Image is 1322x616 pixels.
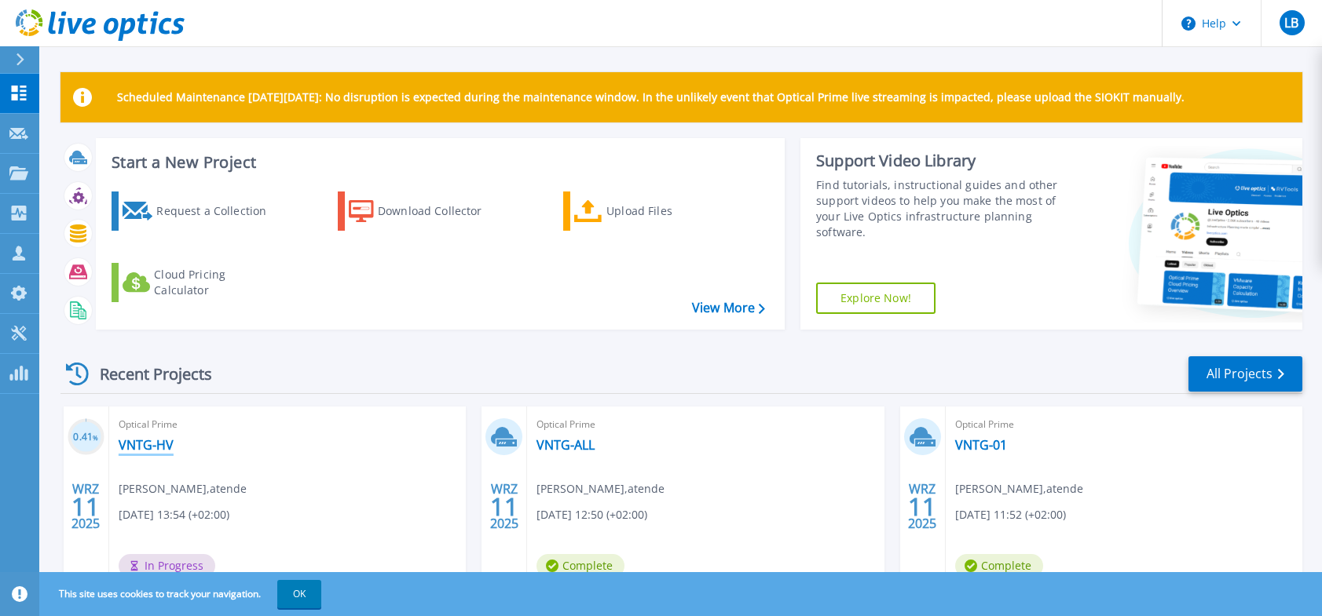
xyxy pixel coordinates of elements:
span: In Progress [119,554,215,578]
span: Optical Prime [955,416,1293,433]
a: View More [692,301,765,315]
a: VNTG-HV [119,437,174,453]
div: Recent Projects [60,355,233,393]
span: Optical Prime [536,416,874,433]
span: LB [1284,16,1298,29]
span: [DATE] 11:52 (+02:00) [955,506,1066,523]
div: Download Collector [378,195,504,227]
span: [DATE] 13:54 (+02:00) [119,506,229,523]
span: % [93,433,98,442]
span: [DATE] 12:50 (+02:00) [536,506,647,523]
a: Cloud Pricing Calculator [112,263,287,302]
span: [PERSON_NAME] , atende [536,480,665,498]
a: VNTG-ALL [536,437,595,453]
span: Complete [536,554,624,578]
span: [PERSON_NAME] , atende [119,480,247,498]
span: 11 [71,500,100,513]
div: Find tutorials, instructional guides and other support videos to help you make the most of your L... [816,177,1070,240]
p: Scheduled Maintenance [DATE][DATE]: No disruption is expected during the maintenance window. In t... [117,91,1185,104]
div: Request a Collection [156,195,282,227]
span: This site uses cookies to track your navigation. [43,580,321,608]
div: WRZ 2025 [71,478,101,535]
a: Upload Files [563,191,738,231]
span: Complete [955,554,1043,578]
div: Upload Files [606,195,732,227]
span: [PERSON_NAME] , atende [955,480,1083,498]
h3: 0.41 [68,428,104,447]
a: All Projects [1188,356,1302,392]
h3: Start a New Project [112,154,764,171]
div: WRZ 2025 [489,478,519,535]
button: OK [277,580,321,608]
div: Cloud Pricing Calculator [154,267,280,298]
span: 11 [490,500,518,513]
a: Download Collector [338,191,513,231]
a: VNTG-01 [955,437,1007,453]
a: Explore Now! [816,282,936,314]
div: Support Video Library [816,151,1070,171]
a: Request a Collection [112,191,287,231]
span: Optical Prime [119,416,456,433]
span: 11 [908,500,936,513]
div: WRZ 2025 [907,478,937,535]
